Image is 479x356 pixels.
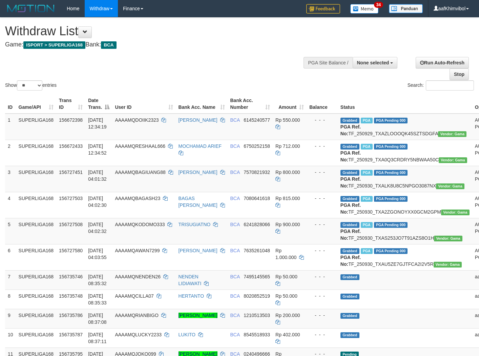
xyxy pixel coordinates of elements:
[244,293,270,299] span: Copy 8020852519 to clipboard
[5,244,16,270] td: 6
[244,170,270,175] span: Copy 7570821932 to clipboard
[438,131,466,137] span: Vendor URL: https://trx31.1velocity.biz
[361,170,373,176] span: Marked by aafchoeunmanni
[340,332,359,338] span: Grabbed
[16,94,57,114] th: Game/API: activate to sort column ascending
[353,57,398,68] button: None selected
[179,332,195,337] a: LUKITO
[374,222,408,228] span: PGA Pending
[275,293,297,299] span: Rp 50.000
[88,170,107,182] span: [DATE] 04:01:32
[244,143,270,149] span: Copy 6750252158 to clipboard
[230,313,240,318] span: BCA
[426,80,474,91] input: Search:
[16,328,57,348] td: SUPERLIGA168
[340,294,359,299] span: Grabbed
[59,248,83,253] span: 156727580
[306,4,340,14] img: Feedback.jpg
[88,117,107,130] span: [DATE] 12:34:19
[230,332,240,337] span: BCA
[115,222,165,227] span: AAAAMQKODOMO333
[244,332,270,337] span: Copy 8545518933 to clipboard
[309,117,335,123] div: - - -
[179,170,217,175] a: [PERSON_NAME]
[361,144,373,150] span: Marked by aafsoycanthlai
[16,166,57,192] td: SUPERLIGA168
[340,150,361,162] b: PGA Ref. No:
[16,270,57,290] td: SUPERLIGA168
[59,222,83,227] span: 156727508
[374,170,408,176] span: PGA Pending
[115,143,165,149] span: AAAAMQRESHAAL666
[340,274,359,280] span: Grabbed
[59,274,83,279] span: 156735746
[88,274,107,286] span: [DATE] 08:35:32
[115,332,162,337] span: AAAAMQLUCKY2233
[23,41,85,49] span: ISPORT > SUPERLIGA168
[179,143,222,149] a: MOCHAMAD ARIEF
[244,248,270,253] span: Copy 7635261048 to clipboard
[450,68,469,80] a: Stop
[275,170,300,175] span: Rp 800.000
[88,143,107,156] span: [DATE] 12:34:52
[309,221,335,228] div: - - -
[59,117,83,123] span: 156672398
[340,229,361,241] b: PGA Ref. No:
[340,118,359,123] span: Grabbed
[275,332,300,337] span: Rp 402.000
[309,247,335,254] div: - - -
[88,222,107,234] span: [DATE] 04:02:32
[309,331,335,338] div: - - -
[434,236,462,241] span: Vendor URL: https://trx31.1velocity.biz
[275,248,296,260] span: Rp 1.000.000
[309,312,335,319] div: - - -
[408,80,474,91] label: Search:
[59,332,83,337] span: 156735787
[88,313,107,325] span: [DATE] 08:37:08
[340,248,359,254] span: Grabbed
[275,143,300,149] span: Rp 712.000
[16,192,57,218] td: SUPERLIGA168
[309,143,335,150] div: - - -
[275,313,300,318] span: Rp 200.000
[340,170,359,176] span: Grabbed
[179,222,211,227] a: TRISUGIATNO
[59,143,83,149] span: 156672433
[340,202,361,215] b: PGA Ref. No:
[179,313,217,318] a: [PERSON_NAME]
[5,328,16,348] td: 10
[179,248,217,253] a: [PERSON_NAME]
[244,222,270,227] span: Copy 6241828066 to clipboard
[374,196,408,202] span: PGA Pending
[309,273,335,280] div: - - -
[88,293,107,305] span: [DATE] 08:35:33
[304,57,352,68] div: PGA Site Balance /
[230,274,240,279] span: BCA
[5,3,57,14] img: MOTION_logo.png
[59,313,83,318] span: 156735786
[338,94,472,114] th: Status
[340,196,359,202] span: Grabbed
[340,144,359,150] span: Grabbed
[340,124,361,136] b: PGA Ref. No:
[230,222,240,227] span: BCA
[230,196,240,201] span: BCA
[101,41,116,49] span: BCA
[230,248,240,253] span: BCA
[17,80,42,91] select: Showentries
[5,290,16,309] td: 8
[115,293,153,299] span: AAAAMQCILLA07
[5,24,313,38] h1: Withdraw List
[5,80,57,91] label: Show entries
[88,196,107,208] span: [DATE] 04:02:30
[361,248,373,254] span: Marked by aafchoeunmanni
[56,94,85,114] th: Trans ID: activate to sort column ascending
[59,170,83,175] span: 156727451
[179,274,202,286] a: NENDEN LIDIAWATI
[115,117,159,123] span: AAAAMQDOIIK2323
[228,94,273,114] th: Bank Acc. Number: activate to sort column ascending
[309,293,335,299] div: - - -
[230,117,240,123] span: BCA
[115,196,160,201] span: AAAAMQBAGASH23
[5,140,16,166] td: 2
